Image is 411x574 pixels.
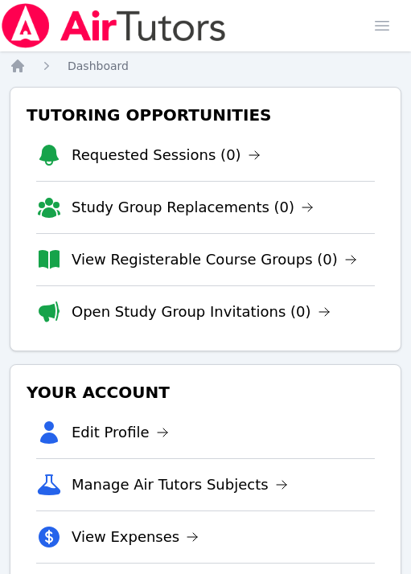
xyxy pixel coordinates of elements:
a: Open Study Group Invitations (0) [72,301,331,323]
a: View Expenses [72,526,199,548]
nav: Breadcrumb [10,58,401,74]
a: Requested Sessions (0) [72,144,261,166]
a: Study Group Replacements (0) [72,196,314,219]
a: Manage Air Tutors Subjects [72,474,288,496]
a: View Registerable Course Groups (0) [72,248,357,271]
span: Dashboard [68,59,129,72]
a: Edit Profile [72,421,169,444]
h3: Your Account [23,378,388,407]
a: Dashboard [68,58,129,74]
h3: Tutoring Opportunities [23,100,388,129]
